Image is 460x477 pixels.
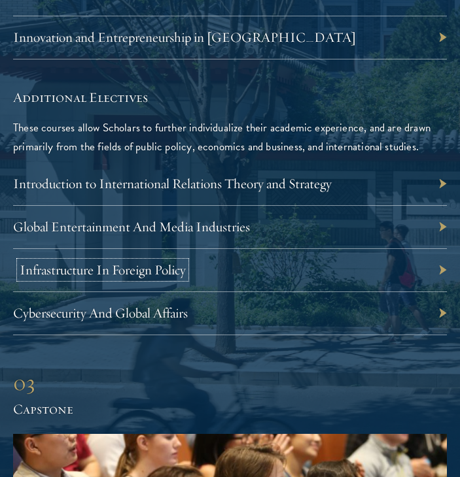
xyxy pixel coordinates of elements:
div: 03 [13,368,447,398]
p: These courses allow Scholars to further individualize their academic experience, and are drawn pr... [13,118,447,156]
h5: Additional Electives [13,89,447,107]
a: Global Entertainment And Media Industries [13,218,250,235]
a: Cybersecurity And Global Affairs [13,304,188,321]
a: Innovation and Entrepreneurship in [GEOGRAPHIC_DATA] [13,29,356,46]
h2: Capstone [13,401,447,418]
a: Infrastructure In Foreign Policy [20,261,186,278]
a: Introduction to International Relations Theory and Strategy [13,175,332,192]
